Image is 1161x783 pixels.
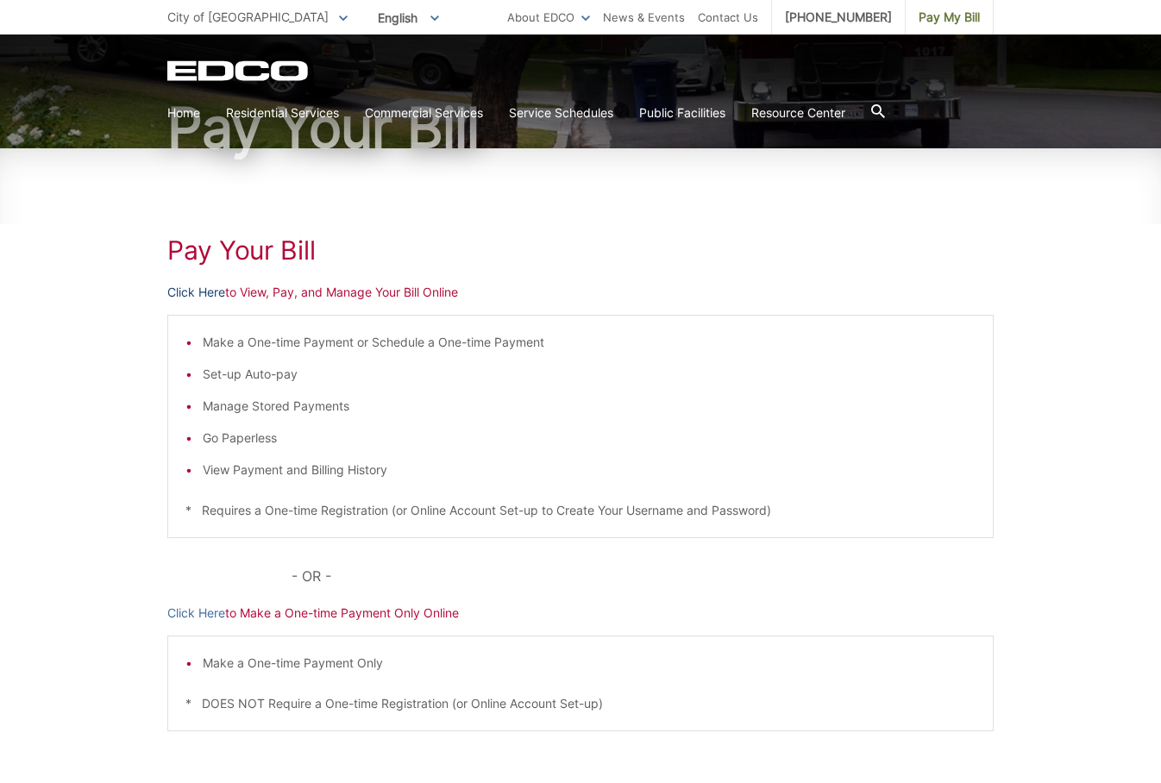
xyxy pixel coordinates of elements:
a: Public Facilities [639,103,725,122]
a: Click Here [167,604,225,623]
a: Click Here [167,283,225,302]
span: City of [GEOGRAPHIC_DATA] [167,9,329,24]
a: Contact Us [698,8,758,27]
h1: Pay Your Bill [167,235,994,266]
a: Resource Center [751,103,845,122]
a: About EDCO [507,8,590,27]
a: News & Events [603,8,685,27]
li: Go Paperless [203,429,976,448]
span: Pay My Bill [919,8,980,27]
p: * DOES NOT Require a One-time Registration (or Online Account Set-up) [185,694,976,713]
li: Make a One-time Payment or Schedule a One-time Payment [203,333,976,352]
p: * Requires a One-time Registration (or Online Account Set-up to Create Your Username and Password) [185,501,976,520]
p: to View, Pay, and Manage Your Bill Online [167,283,994,302]
li: View Payment and Billing History [203,460,976,479]
a: Service Schedules [509,103,613,122]
a: Commercial Services [365,103,483,122]
span: English [365,3,452,32]
a: Home [167,103,200,122]
a: EDCD logo. Return to the homepage. [167,60,311,81]
li: Make a One-time Payment Only [203,654,976,673]
h1: Pay Your Bill [167,100,994,155]
li: Manage Stored Payments [203,397,976,416]
p: - OR - [292,564,994,588]
li: Set-up Auto-pay [203,365,976,384]
p: to Make a One-time Payment Only Online [167,604,994,623]
a: Residential Services [226,103,339,122]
